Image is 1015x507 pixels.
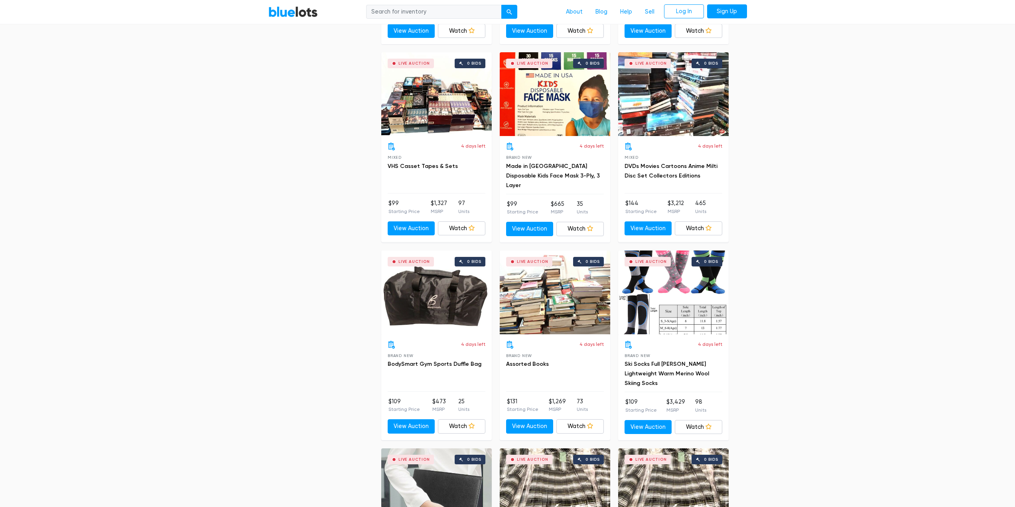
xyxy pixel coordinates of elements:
[438,419,485,434] a: Watch
[517,61,548,65] div: Live Auction
[268,6,318,18] a: BlueLots
[577,406,588,413] p: Units
[432,406,446,413] p: MSRP
[625,199,657,215] li: $144
[388,353,414,358] span: Brand New
[506,361,549,367] a: Assorted Books
[461,142,485,150] p: 4 days left
[585,458,600,462] div: 0 bids
[507,208,538,215] p: Starting Price
[625,398,657,414] li: $109
[589,4,614,20] a: Blog
[388,24,435,38] a: View Auction
[366,5,502,19] input: Search for inventory
[625,163,717,179] a: DVDs Movies Cartoons Anime Milti Disc Set Collectors Editions
[675,420,722,434] a: Watch
[618,251,729,334] a: Live Auction 0 bids
[698,341,722,348] p: 4 days left
[461,341,485,348] p: 4 days left
[585,61,600,65] div: 0 bids
[560,4,589,20] a: About
[458,397,469,413] li: 25
[551,208,564,215] p: MSRP
[577,397,588,413] li: 73
[398,61,430,65] div: Live Auction
[432,397,446,413] li: $473
[507,406,538,413] p: Starting Price
[668,199,684,215] li: $3,212
[666,406,685,414] p: MSRP
[388,221,435,236] a: View Auction
[467,458,481,462] div: 0 bids
[388,199,420,215] li: $99
[506,353,532,358] span: Brand New
[666,398,685,414] li: $3,429
[635,260,667,264] div: Live Auction
[388,397,420,413] li: $109
[704,61,718,65] div: 0 bids
[556,419,604,434] a: Watch
[388,406,420,413] p: Starting Price
[577,200,588,216] li: 35
[668,208,684,215] p: MSRP
[579,341,604,348] p: 4 days left
[381,251,492,334] a: Live Auction 0 bids
[467,61,481,65] div: 0 bids
[577,208,588,215] p: Units
[458,406,469,413] p: Units
[506,24,554,38] a: View Auction
[551,200,564,216] li: $665
[388,155,402,160] span: Mixed
[698,142,722,150] p: 4 days left
[695,406,706,414] p: Units
[458,199,469,215] li: 97
[625,155,639,160] span: Mixed
[517,458,548,462] div: Live Auction
[695,398,706,414] li: 98
[549,397,566,413] li: $1,269
[507,200,538,216] li: $99
[506,222,554,236] a: View Auction
[639,4,661,20] a: Sell
[707,4,747,19] a: Sign Up
[635,61,667,65] div: Live Auction
[695,199,706,215] li: 465
[675,221,722,236] a: Watch
[438,221,485,236] a: Watch
[664,4,704,19] a: Log In
[614,4,639,20] a: Help
[388,208,420,215] p: Starting Price
[625,420,672,434] a: View Auction
[506,419,554,434] a: View Auction
[625,353,650,358] span: Brand New
[467,260,481,264] div: 0 bids
[675,24,722,38] a: Watch
[704,458,718,462] div: 0 bids
[458,208,469,215] p: Units
[556,222,604,236] a: Watch
[507,397,538,413] li: $131
[579,142,604,150] p: 4 days left
[398,458,430,462] div: Live Auction
[695,208,706,215] p: Units
[438,24,485,38] a: Watch
[398,260,430,264] div: Live Auction
[388,419,435,434] a: View Auction
[556,24,604,38] a: Watch
[635,458,667,462] div: Live Auction
[549,406,566,413] p: MSRP
[388,163,458,170] a: VHS Casset Tapes & Sets
[506,163,600,189] a: Made in [GEOGRAPHIC_DATA] Disposable Kids Face Mask 3-Ply, 3 Layer
[625,208,657,215] p: Starting Price
[517,260,548,264] div: Live Auction
[431,208,447,215] p: MSRP
[625,406,657,414] p: Starting Price
[500,251,610,334] a: Live Auction 0 bids
[506,155,532,160] span: Brand New
[625,221,672,236] a: View Auction
[388,361,481,367] a: BodySmart Gym Sports Duffle Bag
[381,52,492,136] a: Live Auction 0 bids
[625,361,709,387] a: Ski Socks Full [PERSON_NAME] Lightweight Warm Merino Wool Skiing Socks
[618,52,729,136] a: Live Auction 0 bids
[585,260,600,264] div: 0 bids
